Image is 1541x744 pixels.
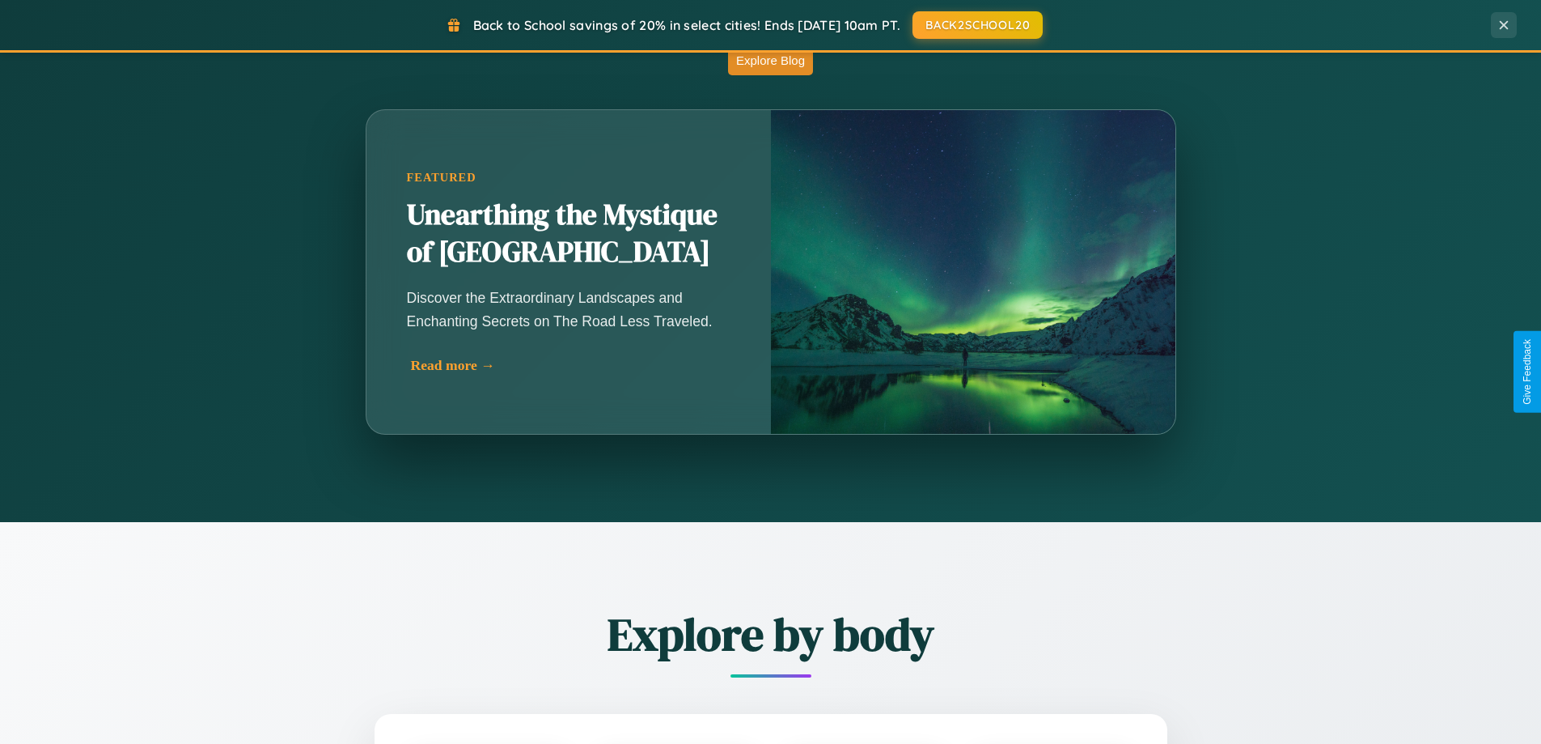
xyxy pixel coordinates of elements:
[912,11,1043,39] button: BACK2SCHOOL20
[407,171,730,185] div: Featured
[473,17,900,33] span: Back to School savings of 20% in select cities! Ends [DATE] 10am PT.
[1522,339,1533,405] div: Give Feedback
[411,357,735,374] div: Read more →
[407,197,730,271] h2: Unearthing the Mystique of [GEOGRAPHIC_DATA]
[728,45,813,75] button: Explore Blog
[286,603,1256,665] h2: Explore by body
[407,287,730,332] p: Discover the Extraordinary Landscapes and Enchanting Secrets on The Road Less Traveled.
